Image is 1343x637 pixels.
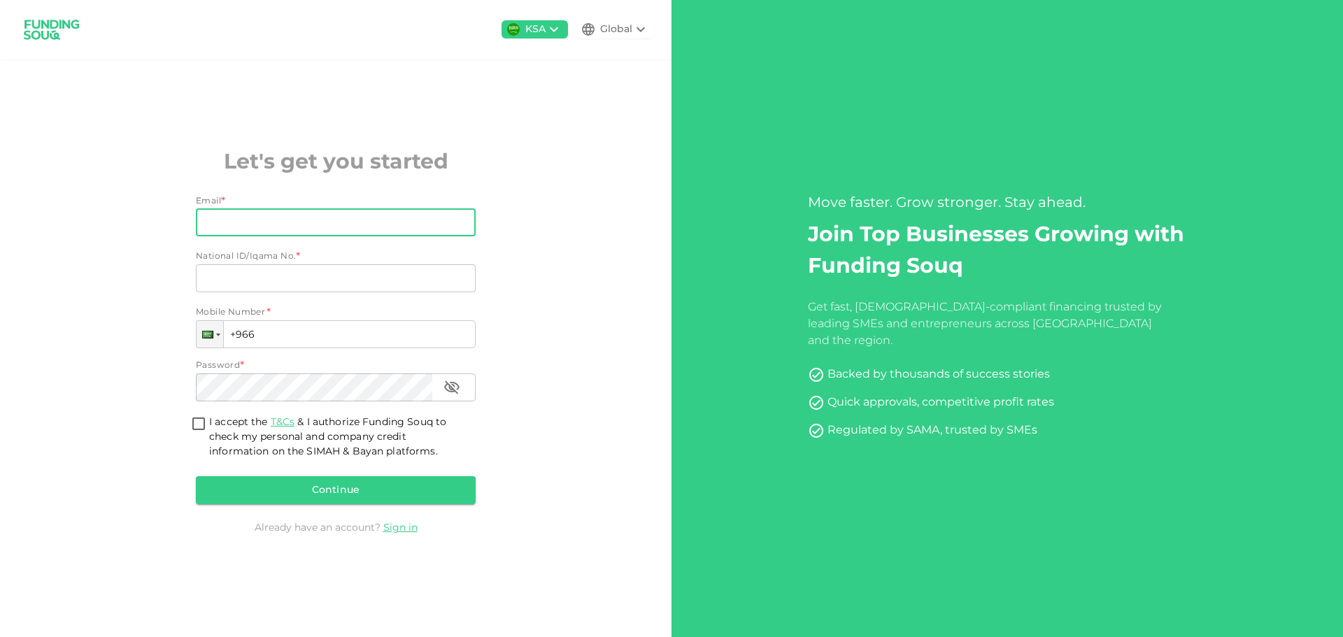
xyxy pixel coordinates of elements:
[196,521,476,535] div: Already have an account?
[808,193,1207,214] div: Move faster. Grow stronger. Stay ahead.
[196,373,432,401] input: password
[525,22,546,37] div: KSA
[209,417,446,457] span: I accept the
[808,299,1167,350] div: Get fast, [DEMOGRAPHIC_DATA]-compliant financing trusted by leading SMEs and entrepreneurs across...
[383,523,418,533] a: Sign in
[271,417,295,427] a: T&Cs
[196,147,476,178] h2: Let's get you started
[808,220,1207,282] h2: Join Top Businesses Growing with Funding Souq
[197,321,223,348] div: Saudi Arabia: + 966
[196,362,240,370] span: Password
[827,422,1037,439] div: Regulated by SAMA, trusted by SMEs
[600,22,632,37] div: Global
[209,417,446,457] span: & I authorize Funding Souq to check my personal and company credit information on the SIMAH & Bay...
[196,208,460,236] input: email
[196,306,265,320] span: Mobile Number
[196,320,476,348] input: 1 (702) 123-4567
[196,264,476,292] input: nationalId
[196,252,296,261] span: National ID/Iqama No.
[507,23,520,36] img: flag-sa.b9a346574cdc8950dd34b50780441f57.svg
[827,366,1050,383] div: Backed by thousands of success stories
[196,197,221,206] span: Email
[188,415,209,434] span: termsConditionsForInvestmentsAccepted
[827,394,1054,411] div: Quick approvals, competitive profit rates
[17,11,87,48] img: logo
[196,476,476,504] button: Continue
